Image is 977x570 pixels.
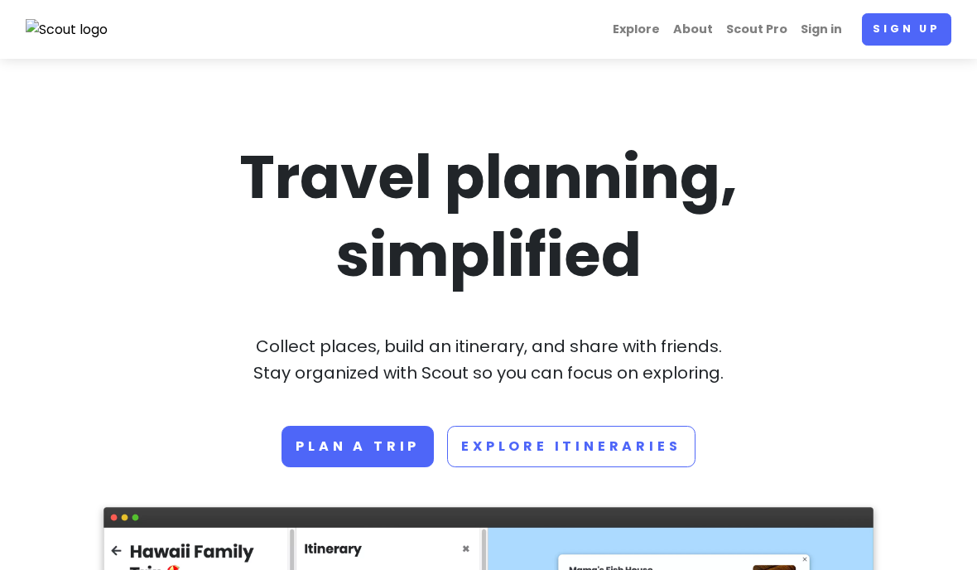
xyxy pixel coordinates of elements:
a: About [667,13,720,46]
a: Explore [606,13,667,46]
p: Collect places, build an itinerary, and share with friends. Stay organized with Scout so you can ... [103,333,874,386]
h1: Travel planning, simplified [103,138,874,293]
a: Explore Itineraries [447,426,695,467]
a: Plan a trip [282,426,434,467]
img: Scout logo [26,19,108,41]
a: Sign up [862,13,951,46]
a: Sign in [794,13,849,46]
a: Scout Pro [720,13,794,46]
